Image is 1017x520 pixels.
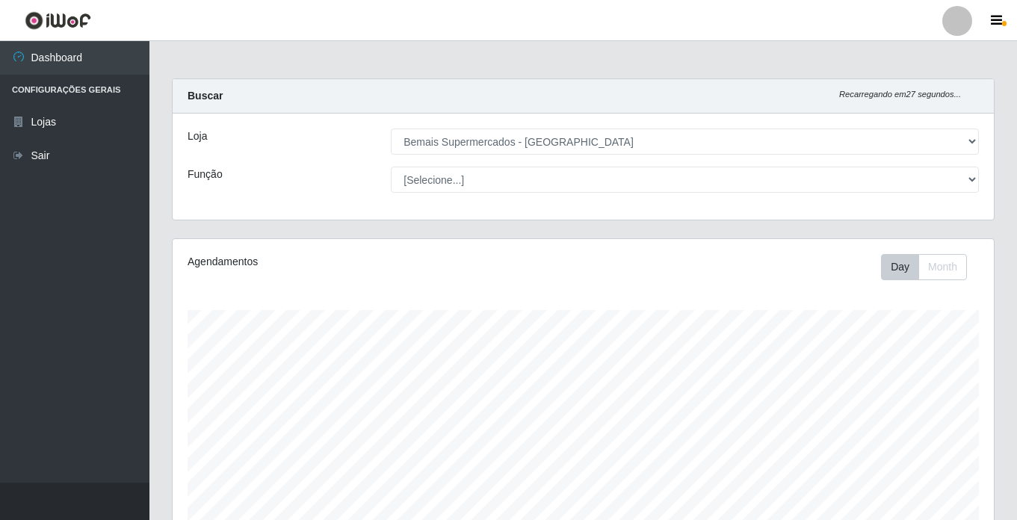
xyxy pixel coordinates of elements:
[188,167,223,182] label: Função
[188,254,504,270] div: Agendamentos
[918,254,967,280] button: Month
[25,11,91,30] img: CoreUI Logo
[881,254,967,280] div: First group
[839,90,961,99] i: Recarregando em 27 segundos...
[188,129,207,144] label: Loja
[881,254,979,280] div: Toolbar with button groups
[188,90,223,102] strong: Buscar
[881,254,919,280] button: Day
